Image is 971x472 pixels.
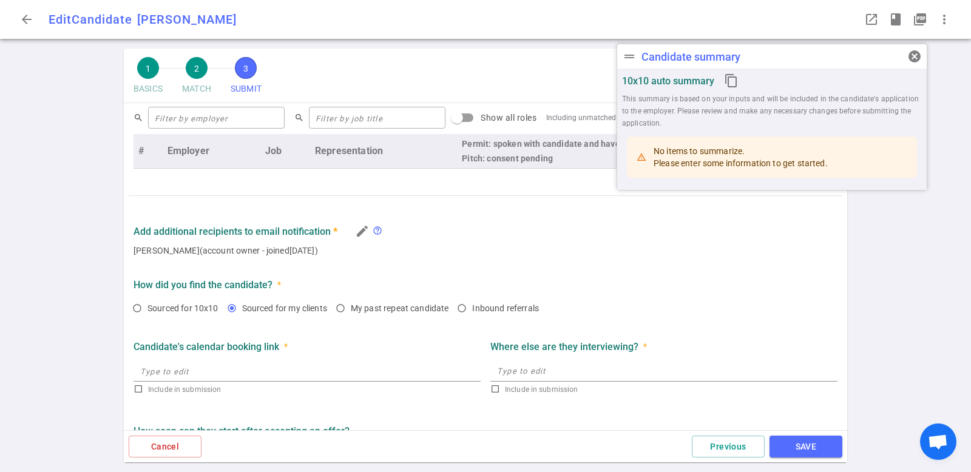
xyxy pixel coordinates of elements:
span: search [294,113,304,123]
span: BASICS [134,79,163,99]
span: 2 [186,57,208,79]
button: Open LinkedIn as a popup [859,7,884,32]
button: 1BASICS [129,53,167,103]
button: Go back [15,7,39,32]
input: Filter by employer [148,108,285,127]
span: 3 [235,57,257,79]
th: Job [260,134,310,169]
span: Include in submission [148,385,221,394]
th: # [134,134,163,169]
button: Edit Candidate Recruiter Contacts [352,221,373,241]
input: Filter by job title [309,108,445,127]
span: [PERSON_NAME] (account owner - joined [DATE] ) [134,244,837,257]
i: edit [355,224,370,238]
th: Representation [310,134,457,169]
span: launch [864,12,879,27]
button: 2MATCH [177,53,216,103]
span: more_vert [937,12,952,27]
div: Including unmatched [546,113,616,122]
strong: Candidate's calendar booking link [134,341,279,352]
span: Sourced for my clients [242,303,327,313]
span: Edit Candidate [49,12,132,27]
span: arrow_back [19,12,34,27]
span: [PERSON_NAME] [137,12,237,27]
input: Type to edit [134,361,481,380]
button: 3SUBMIT [226,53,266,103]
div: If you want additional recruiters to also receive candidate updates via email, click on the penci... [373,226,387,237]
span: SUBMIT [231,79,262,99]
i: picture_as_pdf [913,12,927,27]
strong: Where else are they interviewing? [490,341,638,352]
button: Open PDF in a popup [908,7,932,32]
span: 1 [137,57,159,79]
span: MATCH [182,79,211,99]
span: Include in submission [505,385,578,394]
span: book [888,12,903,27]
span: My past repeat candidate [351,303,449,313]
strong: Add additional recipients to email notification [134,226,337,237]
span: help_outline [373,226,382,235]
span: Sourced for 10x10 [147,303,218,313]
button: Cancel [129,436,201,458]
button: Previous [692,436,765,458]
div: Open chat [920,423,956,460]
button: Open resume highlights in a popup [884,7,908,32]
span: search [134,113,143,123]
th: Employer [163,134,260,169]
button: SAVE [770,436,842,458]
span: Show all roles [481,113,536,123]
div: Permit: spoken with candidate and have consent Pitch: consent pending [462,137,833,166]
span: Inbound referrals [472,303,539,313]
label: How soon can they start after accepting an offer? [134,425,837,437]
strong: How did you find the candidate? [134,279,272,291]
